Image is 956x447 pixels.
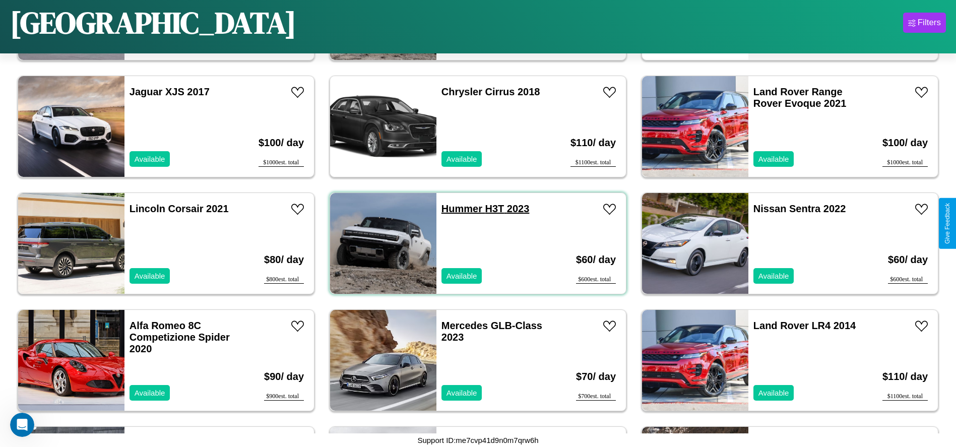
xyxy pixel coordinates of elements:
[259,127,304,159] h3: $ 100 / day
[903,13,946,33] button: Filters
[882,159,928,167] div: $ 1000 est. total
[758,269,789,283] p: Available
[888,276,928,284] div: $ 600 est. total
[10,2,296,43] h1: [GEOGRAPHIC_DATA]
[10,413,34,437] iframe: Intercom live chat
[570,127,616,159] h3: $ 110 / day
[135,386,165,400] p: Available
[264,393,304,401] div: $ 900 est. total
[570,159,616,167] div: $ 1100 est. total
[441,86,540,97] a: Chrysler Cirrus 2018
[441,203,530,214] a: Hummer H3T 2023
[576,276,616,284] div: $ 600 est. total
[753,86,847,109] a: Land Rover Range Rover Evoque 2021
[758,386,789,400] p: Available
[576,244,616,276] h3: $ 60 / day
[441,320,542,343] a: Mercedes GLB-Class 2023
[447,269,477,283] p: Available
[135,152,165,166] p: Available
[130,203,229,214] a: Lincoln Corsair 2021
[447,152,477,166] p: Available
[264,244,304,276] h3: $ 80 / day
[447,386,477,400] p: Available
[259,159,304,167] div: $ 1000 est. total
[888,244,928,276] h3: $ 60 / day
[753,203,846,214] a: Nissan Sentra 2022
[264,276,304,284] div: $ 800 est. total
[576,393,616,401] div: $ 700 est. total
[882,393,928,401] div: $ 1100 est. total
[130,86,210,97] a: Jaguar XJS 2017
[417,433,538,447] p: Support ID: me7cvp41d9n0m7qrw6h
[758,152,789,166] p: Available
[135,269,165,283] p: Available
[576,361,616,393] h3: $ 70 / day
[264,361,304,393] h3: $ 90 / day
[918,18,941,28] div: Filters
[944,203,951,244] div: Give Feedback
[882,127,928,159] h3: $ 100 / day
[882,361,928,393] h3: $ 110 / day
[753,320,856,331] a: Land Rover LR4 2014
[130,320,230,354] a: Alfa Romeo 8C Competizione Spider 2020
